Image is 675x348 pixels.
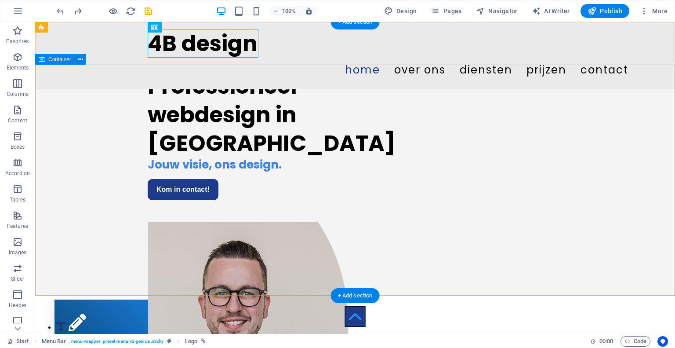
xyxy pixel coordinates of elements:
h6: 100% [282,6,296,16]
p: Tables [10,196,25,203]
button: 100% [269,6,300,16]
p: Columns [7,91,29,98]
a: Click to cancel selection. Double-click to open Pages [7,336,29,347]
i: On resize automatically adjust zoom level to fit chosen device. [305,7,313,15]
button: Code [621,336,650,347]
span: Publish [588,7,622,15]
button: Navigator [472,4,521,18]
span: Container [48,57,71,62]
i: This element is a customizable preset [167,339,171,344]
h6: Session time [590,336,613,347]
button: More [636,4,671,18]
span: Click to select. Double-click to edit [185,336,197,347]
nav: breadcrumb [42,336,206,347]
i: Save (Ctrl+S) [143,6,153,16]
p: Content [8,117,27,124]
span: 00 00 [599,336,613,347]
p: Header [9,302,26,309]
span: Navigator [476,7,518,15]
p: Boxes [11,143,25,150]
div: Design (Ctrl+Alt+Y) [381,4,421,18]
button: Publish [581,4,629,18]
button: Click here to leave preview mode and continue editing [108,6,118,16]
span: : [606,338,607,344]
p: Features [7,223,28,230]
button: reload [125,6,136,16]
i: Reload page [126,6,136,16]
span: Code [624,336,646,347]
span: Click to select. Double-click to edit [42,336,66,347]
p: Accordion [5,170,30,177]
span: . menu-wrapper .preset-menu-v2-genius .sticky [69,336,163,347]
p: Slider [11,275,25,282]
p: Favorites [6,38,29,45]
button: Design [381,4,421,18]
i: Redo: Change transform (Ctrl+Y, ⌘+Y) [73,6,83,16]
div: + Add section [331,288,380,303]
i: This element is linked [201,339,206,344]
button: Pages [427,4,465,18]
p: Elements [7,64,29,71]
span: Design [384,7,417,15]
p: Images [9,249,27,256]
div: + Add section [331,15,380,29]
button: save [143,6,153,16]
span: Pages [431,7,461,15]
button: undo [55,6,65,16]
span: AI Writer [532,7,570,15]
button: redo [73,6,83,16]
button: AI Writer [528,4,573,18]
span: More [640,7,668,15]
button: Usercentrics [657,336,668,347]
i: Undo: Change width (Ctrl+Z) [55,6,65,16]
